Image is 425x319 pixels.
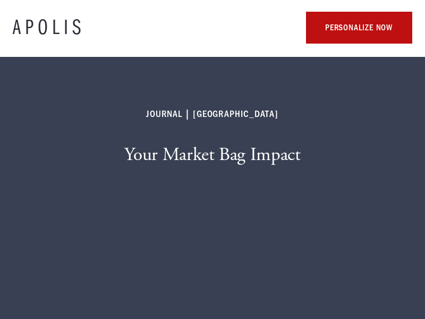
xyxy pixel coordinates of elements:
a: personalize now [306,12,412,44]
h1: Your Market Bag Impact [124,144,300,165]
a: APOLIS [13,17,85,38]
h6: Journal | [GEOGRAPHIC_DATA] [147,108,278,121]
